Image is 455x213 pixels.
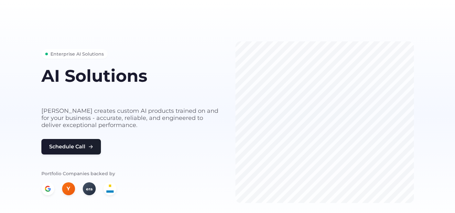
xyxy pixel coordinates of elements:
[50,50,104,58] span: Enterprise AI Solutions
[41,88,220,100] h2: built for your business needs
[41,139,101,154] button: Schedule Call
[62,182,75,195] div: Y
[41,107,220,129] p: [PERSON_NAME] creates custom AI products trained on and for your business - accurate, reliable, a...
[41,67,220,85] h1: AI Solutions
[83,182,96,195] div: era
[41,170,220,177] p: Portfolio Companies backed by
